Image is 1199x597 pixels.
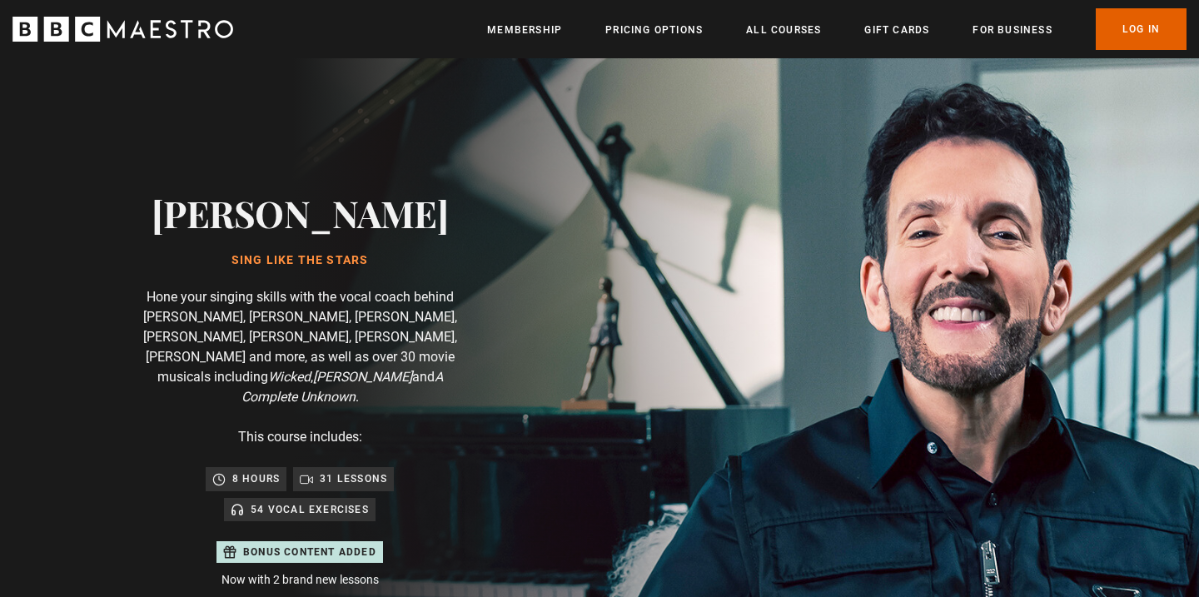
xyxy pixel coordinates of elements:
[238,427,362,447] p: This course includes:
[251,501,369,518] p: 54 Vocal Exercises
[232,470,280,487] p: 8 hours
[152,254,449,267] h1: Sing Like the Stars
[313,369,412,385] i: [PERSON_NAME]
[133,287,466,407] p: Hone your singing skills with the vocal coach behind [PERSON_NAME], [PERSON_NAME], [PERSON_NAME],...
[320,470,387,487] p: 31 lessons
[241,369,443,405] i: A Complete Unknown
[268,369,311,385] i: Wicked
[152,192,449,234] h2: [PERSON_NAME]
